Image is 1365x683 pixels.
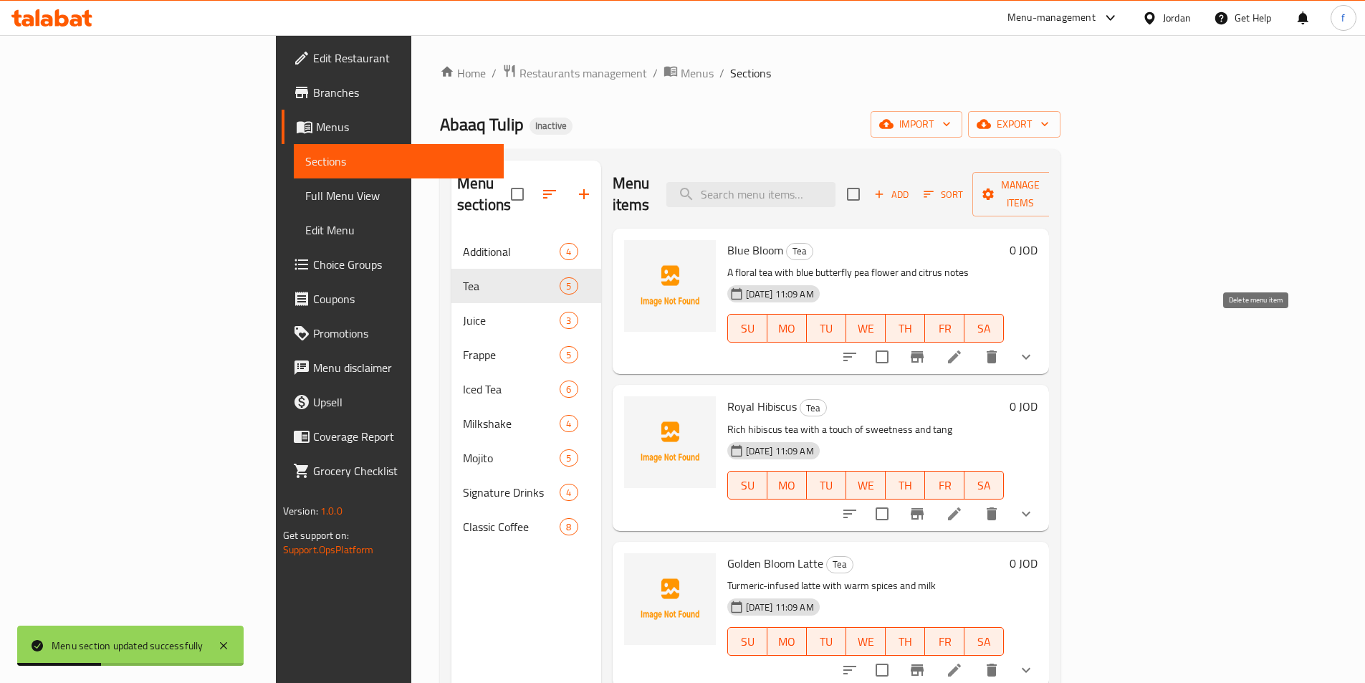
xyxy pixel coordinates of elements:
[681,65,714,82] span: Menus
[560,449,578,467] div: items
[560,280,577,293] span: 5
[666,182,835,207] input: search
[727,421,1005,439] p: Rich hibiscus tea with a touch of sweetness and tang
[283,540,374,559] a: Support.OpsPlatform
[727,314,767,343] button: SU
[294,144,504,178] a: Sections
[900,340,934,374] button: Branch-specific-item
[980,115,1049,133] span: export
[946,661,963,679] a: Edit menu item
[867,499,897,529] span: Select to update
[868,183,914,206] button: Add
[463,243,560,260] div: Additional
[833,340,867,374] button: sort-choices
[846,314,886,343] button: WE
[282,247,504,282] a: Choice Groups
[886,314,925,343] button: TH
[1017,505,1035,522] svg: Show Choices
[1017,661,1035,679] svg: Show Choices
[530,118,573,135] div: Inactive
[727,577,1005,595] p: Turmeric-infused latte with warm spices and milk
[886,471,925,500] button: TH
[440,108,524,140] span: Abaaq Tulip
[282,350,504,385] a: Menu disclaimer
[773,475,801,496] span: MO
[567,177,601,211] button: Add section
[974,497,1009,531] button: delete
[734,475,762,496] span: SU
[871,111,962,138] button: import
[964,471,1004,500] button: SA
[313,84,492,101] span: Branches
[846,627,886,656] button: WE
[807,627,846,656] button: TU
[1163,10,1191,26] div: Jordan
[463,381,560,398] div: Iced Tea
[773,631,801,652] span: MO
[282,282,504,316] a: Coupons
[773,318,801,339] span: MO
[451,269,601,303] div: Tea5
[1009,340,1043,374] button: show more
[463,518,560,535] span: Classic Coffee
[560,348,577,362] span: 5
[282,419,504,454] a: Coverage Report
[787,243,813,259] span: Tea
[451,406,601,441] div: Milkshake4
[519,65,647,82] span: Restaurants management
[807,471,846,500] button: TU
[283,502,318,520] span: Version:
[813,318,840,339] span: TU
[463,484,560,501] span: Signature Drinks
[984,176,1057,212] span: Manage items
[925,471,964,500] button: FR
[440,64,1060,82] nav: breadcrumb
[282,454,504,488] a: Grocery Checklist
[283,526,349,545] span: Get support on:
[463,346,560,363] div: Frappe
[451,441,601,475] div: Mojito5
[1017,348,1035,366] svg: Show Choices
[846,471,886,500] button: WE
[502,179,532,209] span: Select all sections
[560,243,578,260] div: items
[560,346,578,363] div: items
[463,415,560,432] span: Milkshake
[852,318,880,339] span: WE
[613,173,650,216] h2: Menu items
[868,183,914,206] span: Add item
[52,638,203,654] div: Menu section updated successfully
[970,631,998,652] span: SA
[560,415,578,432] div: items
[282,41,504,75] a: Edit Restaurant
[451,234,601,269] div: Additional4
[946,505,963,522] a: Edit menu item
[727,627,767,656] button: SU
[313,462,492,479] span: Grocery Checklist
[664,64,714,82] a: Menus
[727,471,767,500] button: SU
[886,627,925,656] button: TH
[451,303,601,338] div: Juice3
[734,631,762,652] span: SU
[463,277,560,295] div: Tea
[463,312,560,329] div: Juice
[463,449,560,467] div: Mojito
[734,318,762,339] span: SU
[502,64,647,82] a: Restaurants management
[313,290,492,307] span: Coupons
[451,475,601,510] div: Signature Drinks4
[305,153,492,170] span: Sections
[560,452,577,465] span: 5
[970,318,998,339] span: SA
[560,520,577,534] span: 8
[1009,497,1043,531] button: show more
[740,601,820,614] span: [DATE] 11:09 AM
[964,627,1004,656] button: SA
[891,318,919,339] span: TH
[730,65,771,82] span: Sections
[727,239,783,261] span: Blue Bloom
